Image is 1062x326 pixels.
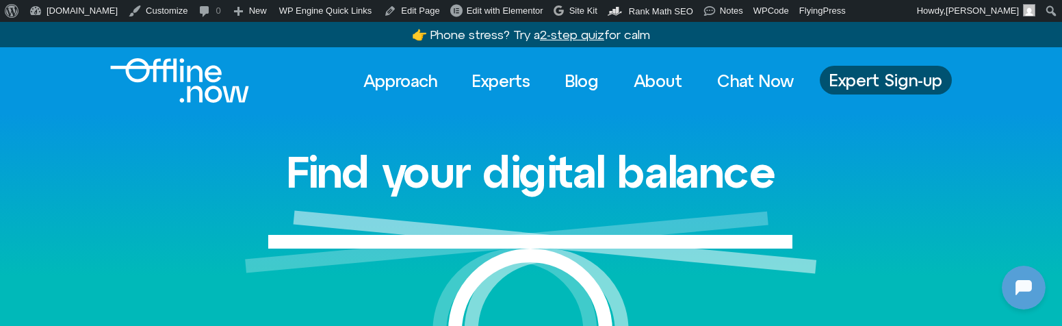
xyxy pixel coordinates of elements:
[3,158,23,177] img: N5FCcHC.png
[412,27,650,42] a: 👉 Phone stress? Try a2-step quizfor calm
[234,201,256,223] svg: Voice Input Button
[110,58,249,103] img: offline.now
[629,6,693,16] span: Rank Math SEO
[946,5,1019,16] span: [PERSON_NAME]
[286,148,776,196] h1: Find your digital balance
[351,66,450,96] a: Approach
[12,7,34,29] img: N5FCcHC.png
[829,71,942,89] span: Expert Sign-up
[467,5,543,16] span: Edit with Elementor
[1002,266,1046,310] iframe: Botpress
[540,27,604,42] u: 2-step quiz
[460,66,543,96] a: Experts
[110,58,226,103] div: Logo
[569,5,597,16] span: Site Kit
[239,6,262,29] svg: Close Chatbot Button
[40,9,210,27] h2: [DOMAIN_NAME]
[820,66,952,95] a: Expert Sign-up
[39,105,244,171] p: Looks like you stepped away—no worries. Message me when you're ready. What feels like a good next...
[216,6,239,29] svg: Restart Conversation Button
[23,205,212,219] textarea: Message Input
[3,68,23,88] img: N5FCcHC.png
[553,66,611,96] a: Blog
[351,66,806,96] nav: Menu
[705,66,806,96] a: Chat Now
[3,3,270,32] button: Expand Header Button
[621,66,695,96] a: About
